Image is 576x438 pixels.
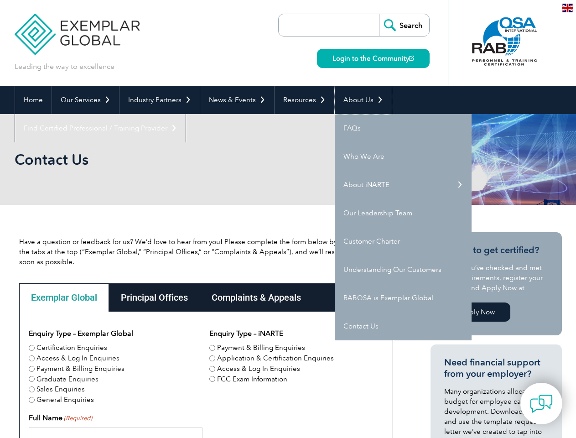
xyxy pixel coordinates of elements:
[379,14,429,36] input: Search
[36,353,119,364] label: Access & Log In Enquiries
[36,364,125,374] label: Payment & Billing Enquiries
[36,374,99,385] label: Graduate Enquiries
[36,384,85,395] label: Sales Enquiries
[217,343,305,353] label: Payment & Billing Enquiries
[217,353,334,364] label: Application & Certification Enquiries
[109,283,200,312] div: Principal Offices
[335,171,472,199] a: About iNARTE
[119,86,200,114] a: Industry Partners
[200,86,274,114] a: News & Events
[36,395,94,405] label: General Enquiries
[444,357,548,380] h3: Need financial support from your employer?
[19,237,393,267] p: Have a question or feedback for us? We’d love to hear from you! Please complete the form below by...
[335,312,472,340] a: Contact Us
[335,86,392,114] a: About Us
[317,49,430,68] a: Login to the Community
[530,392,553,415] img: contact-chat.png
[335,227,472,255] a: Customer Charter
[335,255,472,284] a: Understanding Our Customers
[15,151,365,168] h1: Contact Us
[15,62,114,72] p: Leading the way to excellence
[335,284,472,312] a: RABQSA is Exemplar Global
[36,343,107,353] label: Certification Enquiries
[29,412,92,423] label: Full Name
[209,328,283,339] legend: Enquiry Type – iNARTE
[217,374,287,385] label: FCC Exam Information
[29,328,133,339] legend: Enquiry Type – Exemplar Global
[15,114,186,142] a: Find Certified Professional / Training Provider
[444,263,548,293] p: Once you’ve checked and met the requirements, register your details and Apply Now at
[444,245,548,256] h3: Ready to get certified?
[275,86,334,114] a: Resources
[63,414,92,423] span: (Required)
[562,4,573,12] img: en
[444,302,510,322] a: Apply Now
[335,142,472,171] a: Who We Are
[217,364,300,374] label: Access & Log In Enquiries
[335,114,472,142] a: FAQs
[52,86,119,114] a: Our Services
[19,283,109,312] div: Exemplar Global
[409,56,414,61] img: open_square.png
[15,86,52,114] a: Home
[335,199,472,227] a: Our Leadership Team
[200,283,313,312] div: Complaints & Appeals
